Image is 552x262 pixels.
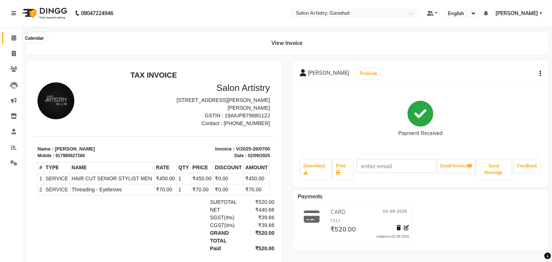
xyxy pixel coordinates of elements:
[125,78,237,85] p: Invoice : V/2025-26/0700
[4,3,237,12] h2: TAX INVOICE
[437,160,475,172] button: Email Invoice
[172,138,207,146] div: NET
[308,69,349,79] span: [PERSON_NAME]
[172,154,207,162] div: ( )
[211,106,237,117] td: ₹450.00
[193,155,200,160] span: 9%
[333,160,353,179] a: Print
[207,162,241,177] div: ₹520.00
[5,106,11,117] td: 1
[201,85,213,91] div: Date :
[158,106,180,117] td: ₹450.00
[158,95,180,106] th: PRICE
[144,106,158,117] td: 1
[172,146,207,154] div: ( )
[22,85,52,91] div: 917980627260
[81,3,113,24] b: 08047224946
[172,131,207,138] div: SUBTOTAL
[107,204,145,209] span: [PERSON_NAME]
[121,106,143,117] td: ₹450.00
[383,208,407,216] span: 02-09-2025
[144,95,158,106] th: QTY
[125,52,237,60] p: Contact : [PHONE_NUMBER]
[193,147,200,153] span: 9%
[514,160,540,172] a: Feedback
[180,117,211,128] td: ₹0.00
[207,138,241,146] div: ₹440.68
[5,117,11,128] td: 2
[172,177,207,185] div: Paid
[180,106,211,117] td: ₹0.00
[476,160,511,179] button: Send Message
[121,95,143,106] th: RATE
[26,32,548,54] div: View Invoice
[207,177,241,185] div: ₹520.00
[207,146,241,154] div: ₹39.66
[11,117,37,128] td: SERVICE
[125,15,237,26] h3: Salon Artistry
[495,10,538,17] span: [PERSON_NAME]
[125,29,237,44] p: [STREET_ADDRESS][PERSON_NAME][PERSON_NAME]
[158,117,180,128] td: ₹70.00
[39,107,120,115] span: HAIR CUT SENIOR STYLIST MEN
[211,95,237,106] th: AMOUNT
[301,160,331,179] a: Download
[4,203,237,210] div: Generated By : at [DATE]
[177,155,191,160] span: CGST
[121,117,143,128] td: ₹70.00
[4,194,237,200] p: Our effort is to make this your favourite destination, COME SOON!
[398,130,442,138] div: Payment Received
[177,147,191,153] span: SGST
[39,118,120,126] span: Threading - Eyebrows
[298,193,323,200] span: Payments
[11,95,37,106] th: TYPE
[19,3,69,24] img: logo
[330,218,409,224] div: 7217
[11,106,37,117] td: SERVICE
[125,44,237,52] p: GSTIN : 19AIUPB7968G1ZJ
[172,162,207,177] div: GRAND TOTAL
[207,154,241,162] div: ₹39.66
[211,117,237,128] td: ₹70.00
[358,68,380,79] button: Prebook
[144,117,158,128] td: 1
[23,34,46,43] div: Calendar
[376,234,409,239] div: Added on 02-09-2025
[180,95,211,106] th: DISCOUNT
[356,159,437,173] input: enter email
[4,85,21,91] div: Mobile :
[37,95,121,106] th: NAME
[4,78,116,85] p: Name : [PERSON_NAME]
[207,131,241,138] div: ₹520.00
[215,85,237,91] div: 02/09/2025
[330,225,356,235] span: ₹520.00
[331,208,345,216] span: CARD
[5,95,11,106] th: #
